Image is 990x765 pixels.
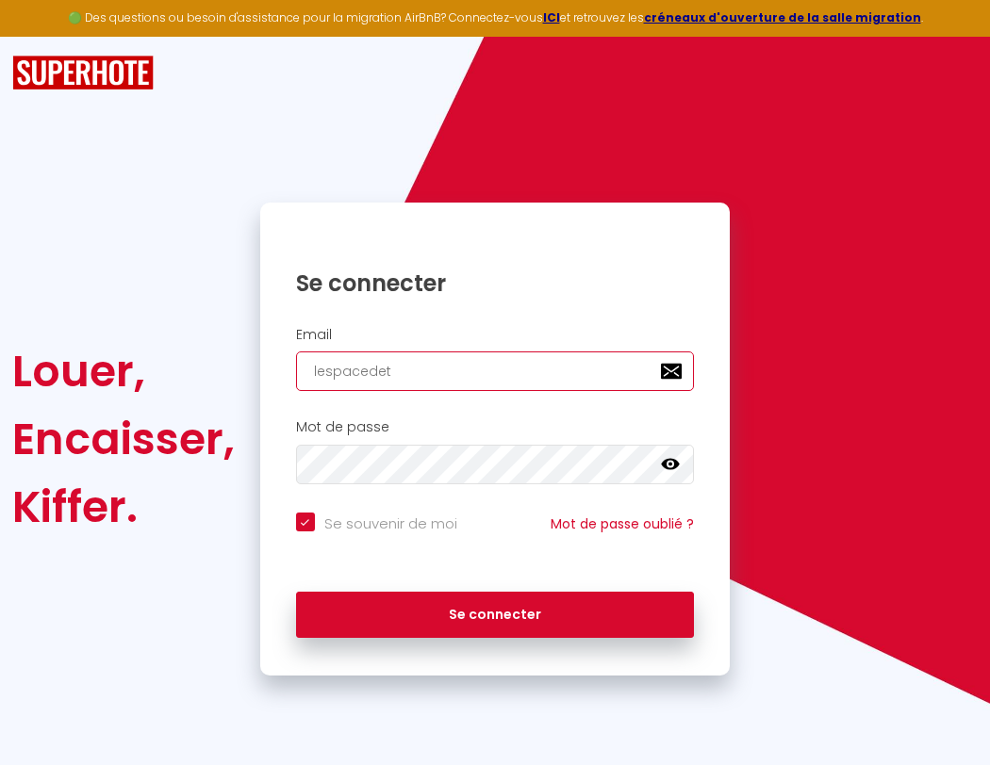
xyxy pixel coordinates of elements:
[296,269,695,298] h1: Se connecter
[12,473,235,541] div: Kiffer.
[296,592,695,639] button: Se connecter
[543,9,560,25] a: ICI
[12,56,154,90] img: SuperHote logo
[644,9,921,25] a: créneaux d'ouverture de la salle migration
[296,419,695,435] h2: Mot de passe
[296,327,695,343] h2: Email
[12,405,235,473] div: Encaisser,
[15,8,72,64] button: Ouvrir le widget de chat LiveChat
[551,514,694,533] a: Mot de passe oublié ?
[296,351,695,391] input: Ton Email
[12,337,235,405] div: Louer,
